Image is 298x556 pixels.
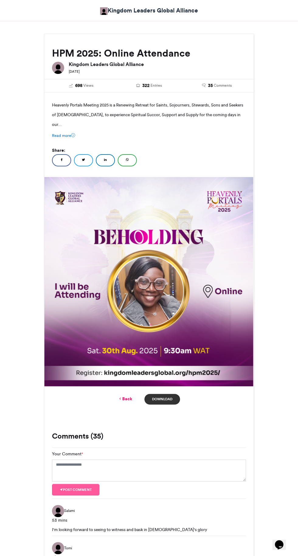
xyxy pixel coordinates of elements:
[52,146,246,154] h5: Share:
[52,133,75,138] a: Read more
[214,83,232,88] span: Comments
[52,451,83,457] label: Your Comment
[83,83,93,88] span: Views
[64,545,72,551] span: Tomi
[52,48,246,59] h2: HPM 2025: Online Attendance
[100,6,198,15] a: Kingdom Leaders Global Alliance
[52,517,246,523] div: 53 mins
[52,82,111,89] a: 698 Views
[120,82,178,89] a: 322 Entries
[75,82,82,89] span: 698
[64,508,75,513] span: Salami
[187,82,246,89] a: 35 Comments
[52,62,64,74] img: Kingdom Leaders Global Alliance
[52,526,246,533] div: I'm looking forward to seeing to witness and bask in [DEMOGRAPHIC_DATA]'s glory
[118,396,132,402] a: Back
[100,7,108,15] img: Kingdom Leaders Global Alliance
[208,82,213,89] span: 35
[69,69,80,74] small: [DATE]
[52,484,99,495] button: Post comment
[52,505,64,517] img: Salami
[52,100,246,129] p: Heavenly Portals Meeting 2025 is a Renewing Retreat for Saints, Sojourners, Stewards, Sons and Se...
[144,394,180,405] a: Download
[44,177,254,386] img: Entry download
[52,433,246,440] h3: Comments (35)
[142,82,150,89] span: 322
[52,542,64,554] img: Tomi
[272,532,292,550] iframe: chat widget
[151,83,162,88] span: Entries
[69,62,246,67] h6: Kingdom Leaders Global Alliance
